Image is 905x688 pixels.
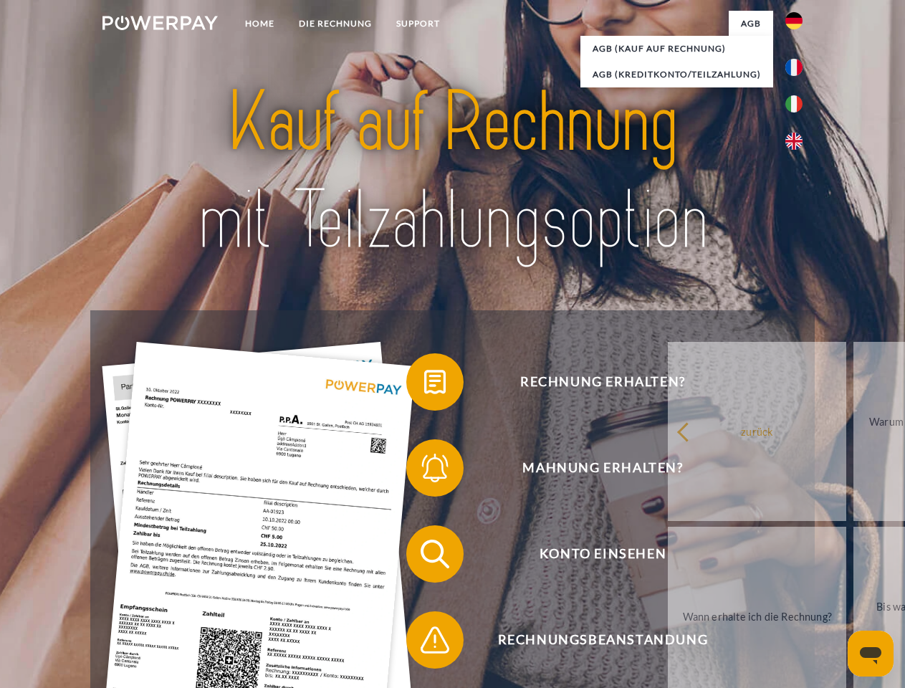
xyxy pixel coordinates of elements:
img: fr [785,59,803,76]
img: de [785,12,803,29]
img: it [785,95,803,113]
div: Wann erhalte ich die Rechnung? [676,606,838,626]
img: qb_bell.svg [417,450,453,486]
span: Rechnung erhalten? [427,353,778,411]
img: logo-powerpay-white.svg [102,16,218,30]
span: Rechnungsbeanstandung [427,611,778,669]
a: SUPPORT [384,11,452,37]
a: AGB (Kauf auf Rechnung) [580,36,773,62]
button: Mahnung erhalten? [406,439,779,497]
img: qb_search.svg [417,536,453,572]
img: title-powerpay_de.svg [137,69,768,274]
a: Home [233,11,287,37]
img: qb_bill.svg [417,364,453,400]
span: Konto einsehen [427,525,778,583]
div: zurück [676,421,838,441]
a: AGB (Kreditkonto/Teilzahlung) [580,62,773,87]
button: Konto einsehen [406,525,779,583]
a: agb [729,11,773,37]
img: qb_warning.svg [417,622,453,658]
a: DIE RECHNUNG [287,11,384,37]
img: en [785,133,803,150]
button: Rechnungsbeanstandung [406,611,779,669]
iframe: Schaltfläche zum Öffnen des Messaging-Fensters [848,631,894,677]
button: Rechnung erhalten? [406,353,779,411]
span: Mahnung erhalten? [427,439,778,497]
